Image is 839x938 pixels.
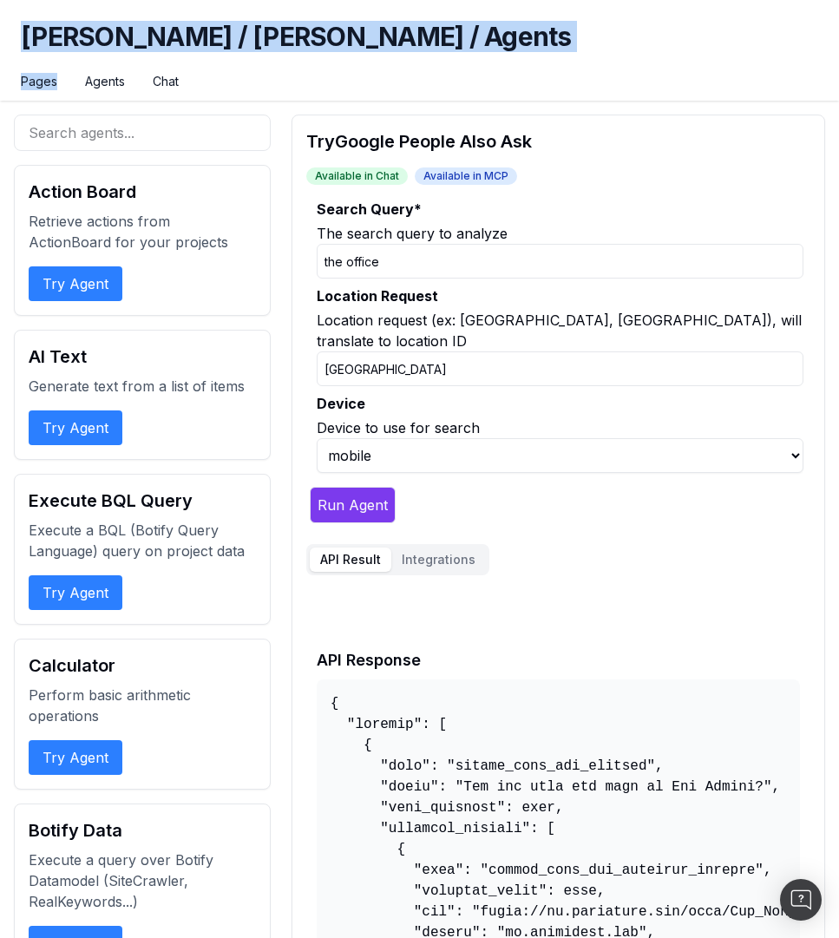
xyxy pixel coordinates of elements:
[317,648,800,672] h2: API Response
[29,266,122,301] button: Try Agent
[317,417,803,438] div: Device to use for search
[391,548,486,572] button: Integrations
[29,180,256,204] h2: Action Board
[310,487,396,523] button: Run Agent
[317,223,803,244] div: The search query to analyze
[780,879,822,921] div: Open Intercom Messenger
[29,653,256,678] h2: Calculator
[310,548,391,572] button: API Result
[29,849,256,912] p: Execute a query over Botify Datamodel (SiteCrawler, RealKeywords...)
[317,310,803,351] div: Location request (ex: [GEOGRAPHIC_DATA], [GEOGRAPHIC_DATA]), will translate to location ID
[153,73,179,90] a: Chat
[29,520,256,561] p: Execute a BQL (Botify Query Language) query on project data
[415,167,517,185] span: Available in MCP
[14,115,271,151] input: Search agents...
[317,199,803,220] label: Search Query
[29,344,256,369] h2: AI Text
[29,211,256,253] p: Retrieve actions from ActionBoard for your projects
[317,285,803,306] label: Location Request
[29,410,122,445] button: Try Agent
[21,73,57,90] a: Pages
[29,376,256,397] p: Generate text from a list of items
[306,167,408,185] span: Available in Chat
[29,685,256,726] p: Perform basic arithmetic operations
[29,575,122,610] button: Try Agent
[306,129,810,154] h2: Try Google People Also Ask
[29,818,256,843] h2: Botify Data
[317,393,803,414] label: Device
[29,740,122,775] button: Try Agent
[29,489,256,513] h2: Execute BQL Query
[85,73,125,90] a: Agents
[21,21,818,73] h1: [PERSON_NAME] / [PERSON_NAME] / Agents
